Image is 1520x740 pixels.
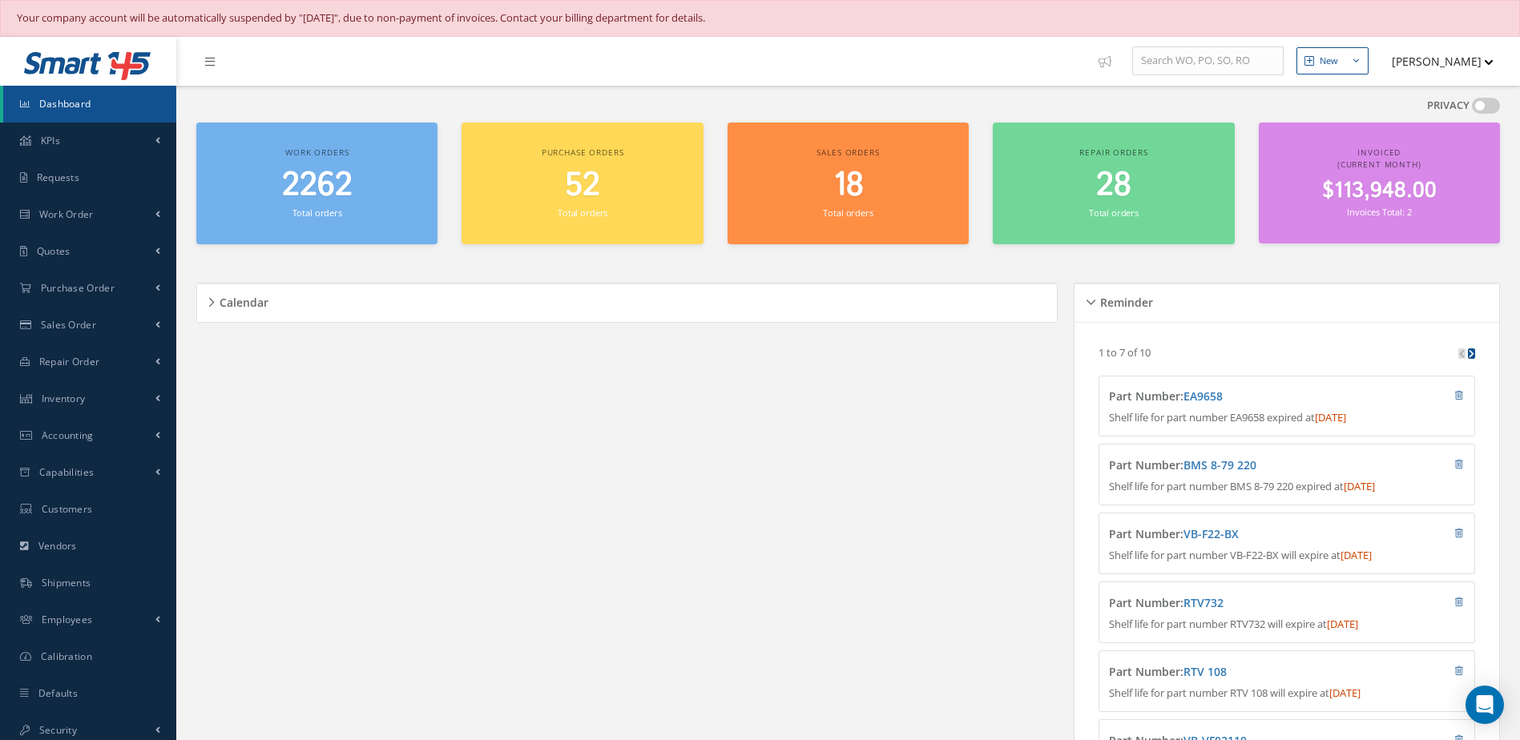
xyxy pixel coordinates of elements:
span: Inventory [42,392,86,405]
label: PRIVACY [1427,98,1470,114]
span: Purchase Order [41,281,115,295]
p: 1 to 7 of 10 [1099,345,1151,360]
a: Show Tips [1091,37,1132,86]
span: 2262 [282,163,353,208]
span: Calibration [41,650,92,663]
h5: Calendar [215,291,268,310]
span: Vendors [38,539,77,553]
span: Security [39,723,77,737]
small: Invoices Total: 2 [1347,206,1411,218]
div: Open Intercom Messenger [1466,686,1504,724]
p: Shelf life for part number RTV 108 will expire at [1109,686,1464,702]
h4: Part Number [1109,459,1369,473]
small: Total orders [1089,207,1139,219]
a: RTV732 [1183,595,1224,610]
small: Total orders [823,207,873,219]
button: [PERSON_NAME] [1377,46,1494,77]
button: New [1296,47,1369,75]
span: Defaults [38,686,78,700]
span: Customers [42,502,93,516]
span: 28 [1096,163,1131,208]
span: [DATE] [1315,410,1346,424]
a: Repair orders 28 Total orders [993,123,1234,245]
span: Shipments [42,576,91,589]
h4: Part Number [1109,597,1369,610]
input: Search WO, PO, SO, RO [1132,46,1284,75]
span: [DATE] [1341,548,1372,562]
span: Repair Order [39,355,100,368]
h4: Part Number [1109,390,1369,404]
a: Dashboard [3,86,176,123]
span: (Current Month) [1337,159,1421,170]
a: Sales orders 18 Total orders [728,123,969,245]
p: Shelf life for part number RTV732 will expire at [1109,617,1464,633]
p: Shelf life for part number EA9658 expired at [1109,410,1464,426]
div: New [1320,54,1338,68]
p: Shelf life for part number VB-F22-BX will expire at [1109,548,1464,564]
span: Sales Order [41,318,96,332]
span: [DATE] [1327,617,1358,631]
span: Repair orders [1079,147,1147,158]
span: : [1180,526,1239,541]
span: : [1180,664,1227,679]
span: Requests [37,171,79,184]
small: Total orders [292,207,342,219]
span: Work orders [285,147,349,158]
span: Purchase orders [542,147,624,158]
a: Invoiced (Current Month) $113,948.00 Invoices Total: 2 [1259,123,1500,244]
span: : [1180,388,1223,404]
span: Invoiced [1357,147,1401,158]
span: $113,948.00 [1322,175,1437,207]
span: : [1180,457,1256,473]
span: Sales orders [816,147,879,158]
p: Shelf life for part number BMS 8-79 220 expired at [1109,479,1464,495]
span: Quotes [37,244,71,258]
a: RTV 108 [1183,664,1227,679]
a: Work orders 2262 Total orders [196,123,437,245]
span: : [1180,595,1224,610]
h4: Part Number [1109,528,1369,541]
span: Work Order [39,207,94,221]
span: Accounting [42,428,94,442]
span: 18 [833,163,864,208]
h5: Reminder [1095,291,1153,310]
span: [DATE] [1329,686,1361,700]
span: 52 [565,163,600,208]
a: BMS 8-79 220 [1183,457,1256,473]
span: Employees [42,613,93,626]
span: KPIs [41,134,60,147]
span: Capabilities [39,465,95,479]
span: Dashboard [39,97,91,111]
a: Purchase orders 52 Total orders [462,123,703,245]
a: VB-F22-BX [1183,526,1239,541]
div: Your company account will be automatically suspended by "[DATE]", due to non-payment of invoices.... [17,10,1503,26]
h4: Part Number [1109,666,1369,679]
a: EA9658 [1183,388,1223,404]
small: Total orders [558,207,607,219]
span: [DATE] [1344,479,1375,493]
